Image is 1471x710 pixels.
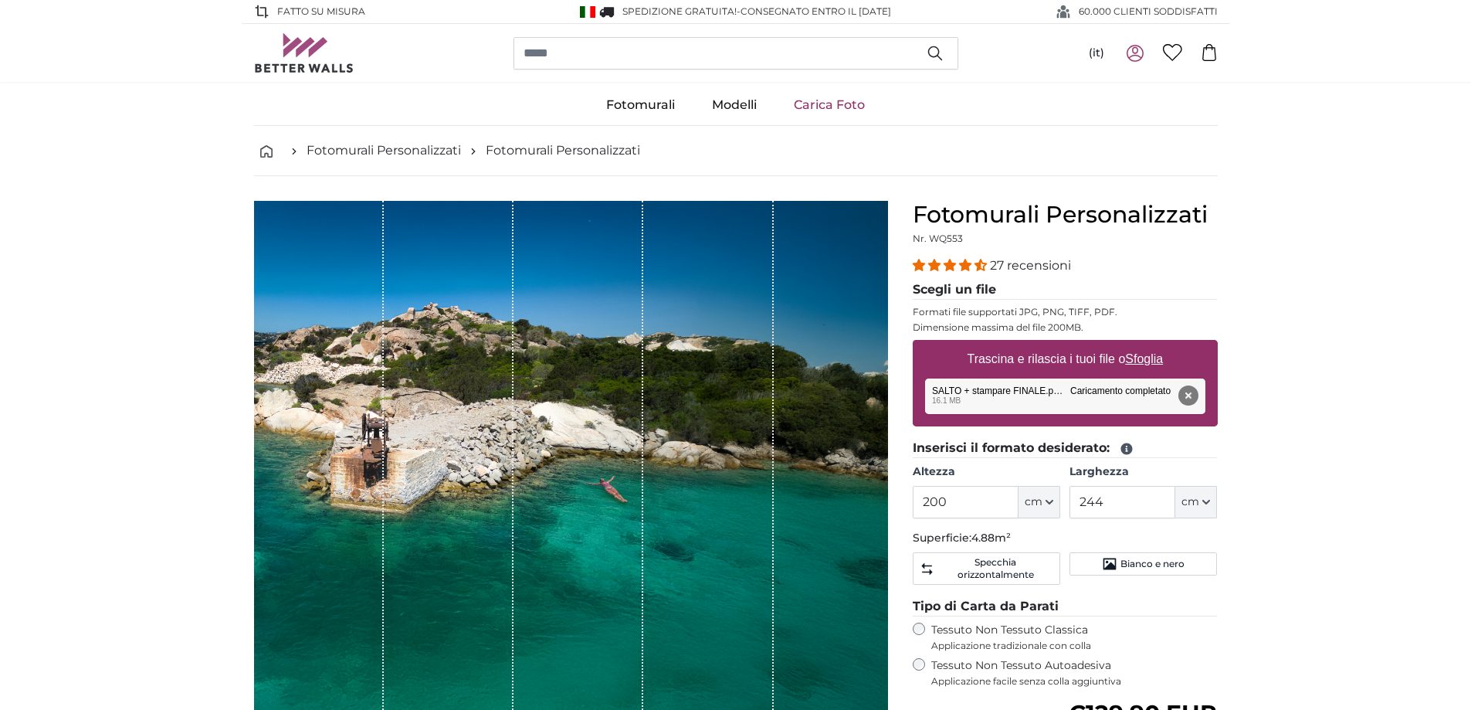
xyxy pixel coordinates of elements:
[913,306,1218,318] p: Formati file supportati JPG, PNG, TIFF, PDF.
[913,201,1218,229] h1: Fotomurali Personalizzati
[937,556,1053,581] span: Specchia orizzontalmente
[913,464,1060,480] label: Altezza
[1079,5,1218,19] span: 60.000 CLIENTI SODDISFATTI
[1069,464,1217,480] label: Larghezza
[741,5,891,17] span: Consegnato entro il [DATE]
[913,321,1218,334] p: Dimensione massima del file 200MB.
[961,344,1169,375] label: Trascina e rilascia i tuoi file o
[913,233,963,244] span: Nr. WQ553
[913,439,1218,458] legend: Inserisci il formato desiderato:
[486,141,640,160] a: Fotomurali Personalizzati
[1125,352,1163,365] u: Sfoglia
[931,623,1218,652] label: Tessuto Non Tessuto Classica
[254,126,1218,176] nav: breadcrumbs
[580,6,595,18] img: Italia
[913,280,1218,300] legend: Scegli un file
[622,5,737,17] span: Spedizione GRATUITA!
[931,675,1218,688] span: Applicazione facile senza colla aggiuntiva
[254,33,354,73] img: Betterwalls
[913,531,1218,546] p: Superficie:
[971,531,1011,545] span: 4.88m²
[737,5,891,17] span: -
[1019,486,1060,518] button: cm
[1181,494,1199,510] span: cm
[913,552,1060,585] button: Specchia orizzontalmente
[775,85,883,125] a: Carica Foto
[1076,39,1117,67] button: (it)
[1025,494,1042,510] span: cm
[1069,552,1217,576] button: Bianco e nero
[693,85,775,125] a: Modelli
[931,658,1218,688] label: Tessuto Non Tessuto Autoadesiva
[277,5,365,19] span: Fatto su misura
[1175,486,1217,518] button: cm
[1120,558,1185,570] span: Bianco e nero
[588,85,693,125] a: Fotomurali
[913,258,990,273] span: 4.41 stars
[990,258,1071,273] span: 27 recensioni
[307,141,461,160] a: Fotomurali Personalizzati
[931,640,1218,652] span: Applicazione tradizionale con colla
[913,597,1218,617] legend: Tipo di Carta da Parati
